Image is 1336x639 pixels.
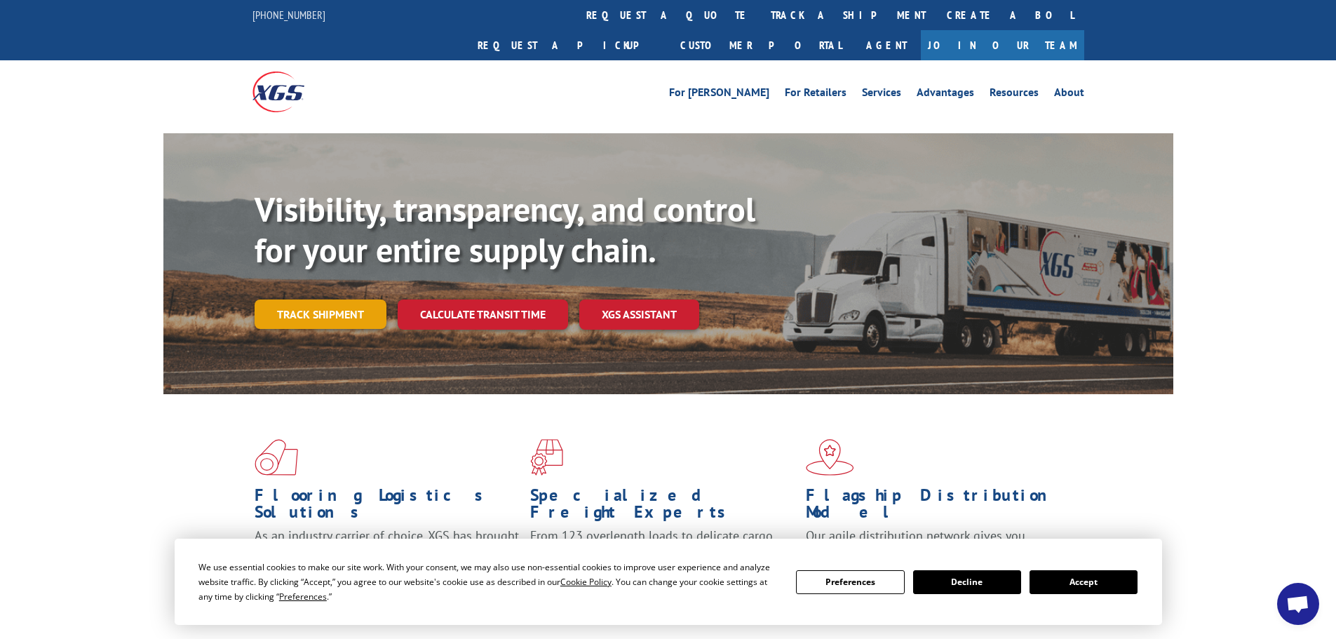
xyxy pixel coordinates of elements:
button: Decline [913,570,1021,594]
a: Calculate transit time [398,300,568,330]
button: Accept [1030,570,1138,594]
h1: Specialized Freight Experts [530,487,795,527]
div: Open chat [1277,583,1319,625]
a: For Retailers [785,87,846,102]
h1: Flagship Distribution Model [806,487,1071,527]
img: xgs-icon-focused-on-flooring-red [530,439,563,476]
a: For [PERSON_NAME] [669,87,769,102]
img: xgs-icon-total-supply-chain-intelligence-red [255,439,298,476]
a: Join Our Team [921,30,1084,60]
p: From 123 overlength loads to delicate cargo, our experienced staff knows the best way to move you... [530,527,795,590]
a: Advantages [917,87,974,102]
a: Track shipment [255,300,386,329]
span: Cookie Policy [560,576,612,588]
a: XGS ASSISTANT [579,300,699,330]
a: Agent [852,30,921,60]
a: Request a pickup [467,30,670,60]
a: Resources [990,87,1039,102]
img: xgs-icon-flagship-distribution-model-red [806,439,854,476]
span: As an industry carrier of choice, XGS has brought innovation and dedication to flooring logistics... [255,527,519,577]
b: Visibility, transparency, and control for your entire supply chain. [255,187,755,271]
span: Our agile distribution network gives you nationwide inventory management on demand. [806,527,1064,560]
a: Customer Portal [670,30,852,60]
span: Preferences [279,591,327,603]
button: Preferences [796,570,904,594]
a: Services [862,87,901,102]
a: [PHONE_NUMBER] [252,8,325,22]
div: We use essential cookies to make our site work. With your consent, we may also use non-essential ... [198,560,779,604]
h1: Flooring Logistics Solutions [255,487,520,527]
a: About [1054,87,1084,102]
div: Cookie Consent Prompt [175,539,1162,625]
